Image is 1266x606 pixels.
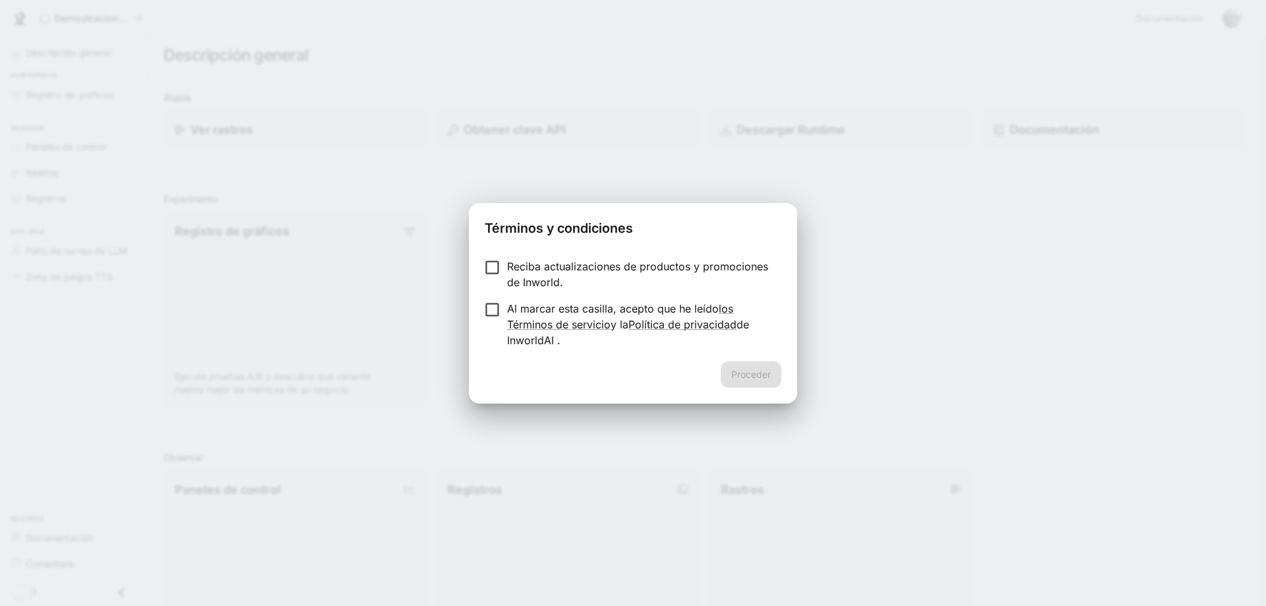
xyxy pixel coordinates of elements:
[507,318,749,347] font: de InworldAI .
[507,302,719,315] font: Al marcar esta casilla, acepto que he leído
[507,302,733,331] a: los Términos de servicio
[628,318,737,331] a: Política de privacidad
[507,260,768,289] font: Reciba actualizaciones de productos y promociones de Inworld.
[485,220,633,236] font: Términos y condiciones
[611,318,628,331] font: y la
